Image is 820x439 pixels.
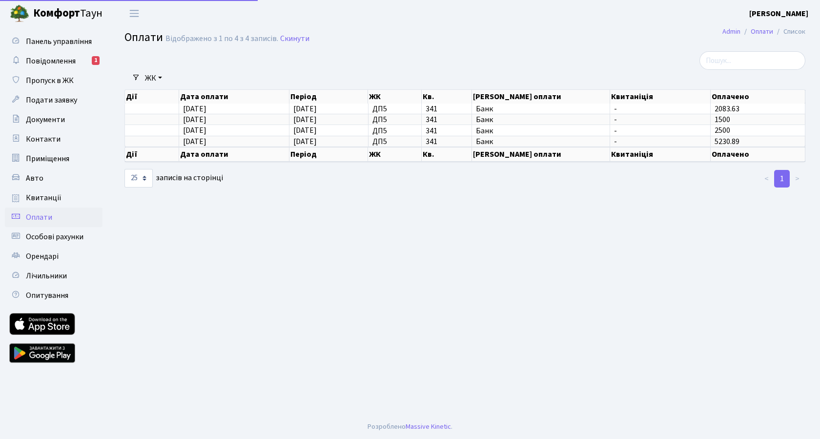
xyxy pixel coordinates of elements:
span: ДП5 [372,127,418,135]
span: Банк [476,105,606,113]
select: записів на сторінці [124,169,153,188]
th: Оплачено [711,147,805,162]
input: Пошук... [699,51,805,70]
th: Кв. [422,147,471,162]
a: Admin [722,26,740,37]
th: Оплачено [711,90,805,104]
button: Переключити навігацію [122,5,146,21]
span: 341 [426,127,467,135]
a: 1 [774,170,790,188]
span: [DATE] [293,136,317,147]
span: Оплати [26,212,52,223]
span: Таун [33,5,102,22]
span: - [614,116,706,124]
th: Квитаніція [610,90,711,104]
span: [DATE] [183,125,206,136]
th: Дата оплати [179,90,289,104]
span: 1500 [715,114,730,125]
li: Список [773,26,805,37]
span: Приміщення [26,153,69,164]
a: ЖК [141,70,166,86]
span: Банк [476,116,606,124]
th: Дії [125,90,179,104]
th: Квитаніція [610,147,711,162]
span: [DATE] [293,114,317,125]
span: Особові рахунки [26,231,83,242]
span: Орендарі [26,251,59,262]
span: - [614,127,706,135]
span: ДП5 [372,138,418,146]
span: Оплати [124,29,163,46]
span: [DATE] [183,136,206,147]
span: - [614,105,706,113]
div: Відображено з 1 по 4 з 4 записів. [165,34,278,43]
th: Дата оплати [179,147,289,162]
span: Пропуск в ЖК [26,75,74,86]
span: [DATE] [183,104,206,114]
span: ДП5 [372,116,418,124]
span: [DATE] [293,125,317,136]
img: logo.png [10,4,29,23]
a: Повідомлення1 [5,51,102,71]
b: [PERSON_NAME] [749,8,808,19]
div: 1 [92,56,100,65]
span: [DATE] [293,104,317,114]
th: ЖК [368,90,422,104]
a: [PERSON_NAME] [749,8,808,20]
b: Комфорт [33,5,80,21]
span: [DATE] [183,114,206,125]
span: Контакти [26,134,61,145]
a: Авто [5,168,102,188]
a: Приміщення [5,149,102,168]
span: Банк [476,138,606,146]
span: Авто [26,173,43,184]
a: Орендарі [5,247,102,266]
span: 341 [426,105,467,113]
span: Банк [476,127,606,135]
span: 2500 [715,125,730,136]
th: Період [289,90,368,104]
a: Оплати [751,26,773,37]
div: Розроблено . [368,421,452,432]
a: Панель управління [5,32,102,51]
th: [PERSON_NAME] оплати [472,147,610,162]
a: Контакти [5,129,102,149]
th: [PERSON_NAME] оплати [472,90,610,104]
span: Документи [26,114,65,125]
span: 2083.63 [715,104,739,114]
span: Опитування [26,290,68,301]
span: Панель управління [26,36,92,47]
a: Скинути [280,34,309,43]
span: 341 [426,138,467,146]
label: записів на сторінці [124,169,223,188]
a: Лічильники [5,266,102,286]
a: Оплати [5,208,102,227]
a: Документи [5,110,102,129]
span: Подати заявку [26,95,77,105]
span: Лічильники [26,271,67,281]
th: ЖК [368,147,422,162]
th: Кв. [422,90,471,104]
span: - [614,138,706,146]
a: Подати заявку [5,90,102,110]
span: ДП5 [372,105,418,113]
th: Період [289,147,368,162]
a: Опитування [5,286,102,305]
nav: breadcrumb [708,21,820,42]
th: Дії [125,147,179,162]
span: Квитанції [26,192,61,203]
span: Повідомлення [26,56,76,66]
a: Massive Kinetic [406,421,451,432]
a: Особові рахунки [5,227,102,247]
a: Квитанції [5,188,102,208]
a: Пропуск в ЖК [5,71,102,90]
span: 341 [426,116,467,124]
span: 5230.89 [715,136,739,147]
